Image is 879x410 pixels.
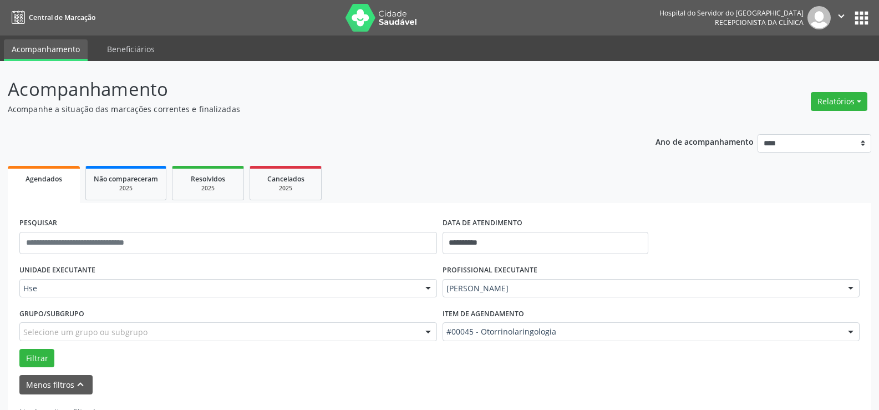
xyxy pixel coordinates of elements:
label: Item de agendamento [443,305,524,322]
a: Beneficiários [99,39,162,59]
p: Acompanhamento [8,75,612,103]
button: Filtrar [19,349,54,368]
span: Não compareceram [94,174,158,184]
i: keyboard_arrow_up [74,378,87,391]
span: Agendados [26,174,62,184]
span: Recepcionista da clínica [715,18,804,27]
p: Ano de acompanhamento [656,134,754,148]
label: DATA DE ATENDIMENTO [443,215,522,232]
a: Central de Marcação [8,8,95,27]
label: PROFISSIONAL EXECUTANTE [443,262,537,279]
p: Acompanhe a situação das marcações correntes e finalizadas [8,103,612,115]
a: Acompanhamento [4,39,88,61]
div: 2025 [258,184,313,193]
button: Relatórios [811,92,867,111]
img: img [807,6,831,29]
i:  [835,10,847,22]
label: UNIDADE EXECUTANTE [19,262,95,279]
span: [PERSON_NAME] [446,283,837,294]
label: Grupo/Subgrupo [19,305,84,322]
div: 2025 [180,184,236,193]
span: Selecione um grupo ou subgrupo [23,326,148,338]
button:  [831,6,852,29]
button: apps [852,8,871,28]
span: Resolvidos [191,174,225,184]
span: Central de Marcação [29,13,95,22]
button: Menos filtroskeyboard_arrow_up [19,375,93,394]
div: 2025 [94,184,158,193]
span: Cancelados [267,174,304,184]
span: #00045 - Otorrinolaringologia [446,326,837,337]
span: Hse [23,283,414,294]
label: PESQUISAR [19,215,57,232]
div: Hospital do Servidor do [GEOGRAPHIC_DATA] [659,8,804,18]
